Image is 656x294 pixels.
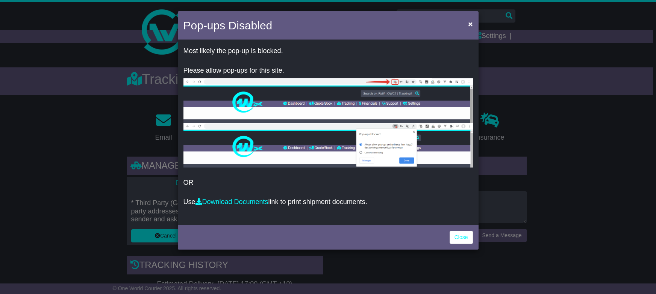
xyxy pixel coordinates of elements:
[183,17,273,34] h4: Pop-ups Disabled
[183,78,473,123] img: allow-popup-1.png
[183,47,473,55] p: Most likely the pop-up is blocked.
[468,20,473,28] span: ×
[183,123,473,168] img: allow-popup-2.png
[195,198,268,206] a: Download Documents
[450,231,473,244] a: Close
[183,198,473,206] p: Use link to print shipment documents.
[178,41,479,223] div: OR
[464,16,476,32] button: Close
[183,67,473,75] p: Please allow pop-ups for this site.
